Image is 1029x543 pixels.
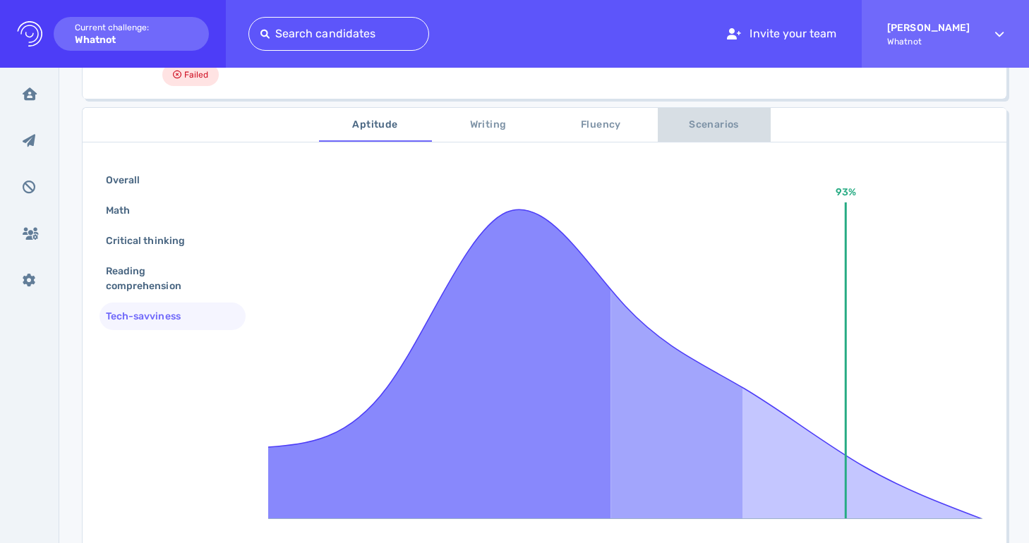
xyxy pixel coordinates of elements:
[887,37,970,47] span: Whatnot
[103,231,202,251] div: Critical thinking
[184,66,208,83] span: Failed
[103,170,157,190] div: Overall
[103,261,231,296] div: Reading comprehension
[553,116,649,134] span: Fluency
[327,116,423,134] span: Aptitude
[103,306,198,327] div: Tech-savviness
[440,116,536,134] span: Writing
[887,22,970,34] strong: [PERSON_NAME]
[666,116,762,134] span: Scenarios
[836,186,856,198] text: 93%
[103,200,147,221] div: Math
